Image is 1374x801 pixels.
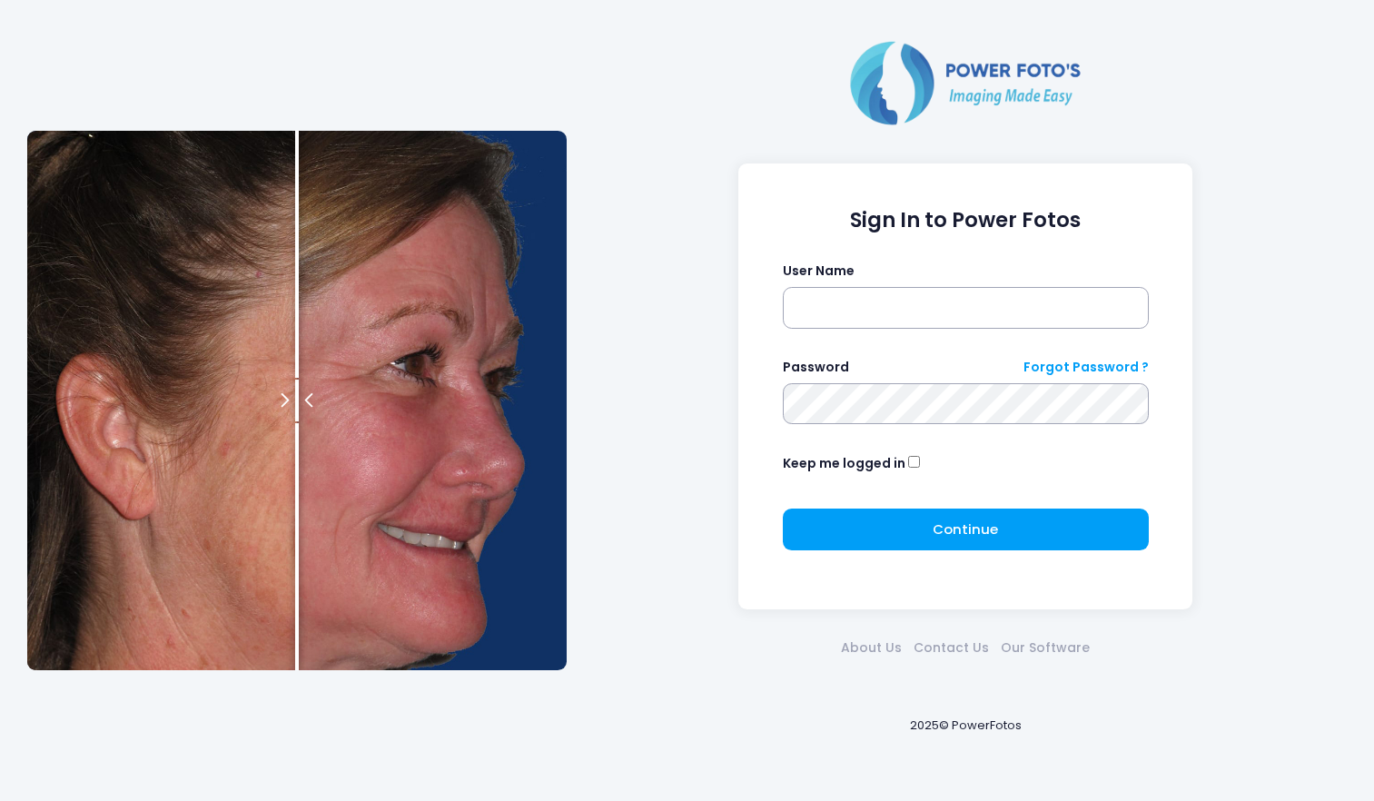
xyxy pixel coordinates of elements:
[783,454,905,473] label: Keep me logged in
[908,638,995,658] a: Contact Us
[835,638,908,658] a: About Us
[995,638,1096,658] a: Our Software
[783,509,1149,550] button: Continue
[783,358,849,377] label: Password
[933,519,998,539] span: Continue
[783,208,1149,232] h1: Sign In to Power Fotos
[843,37,1088,128] img: Logo
[783,262,855,281] label: User Name
[585,687,1347,765] div: 2025© PowerFotos
[1023,358,1149,377] a: Forgot Password ?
